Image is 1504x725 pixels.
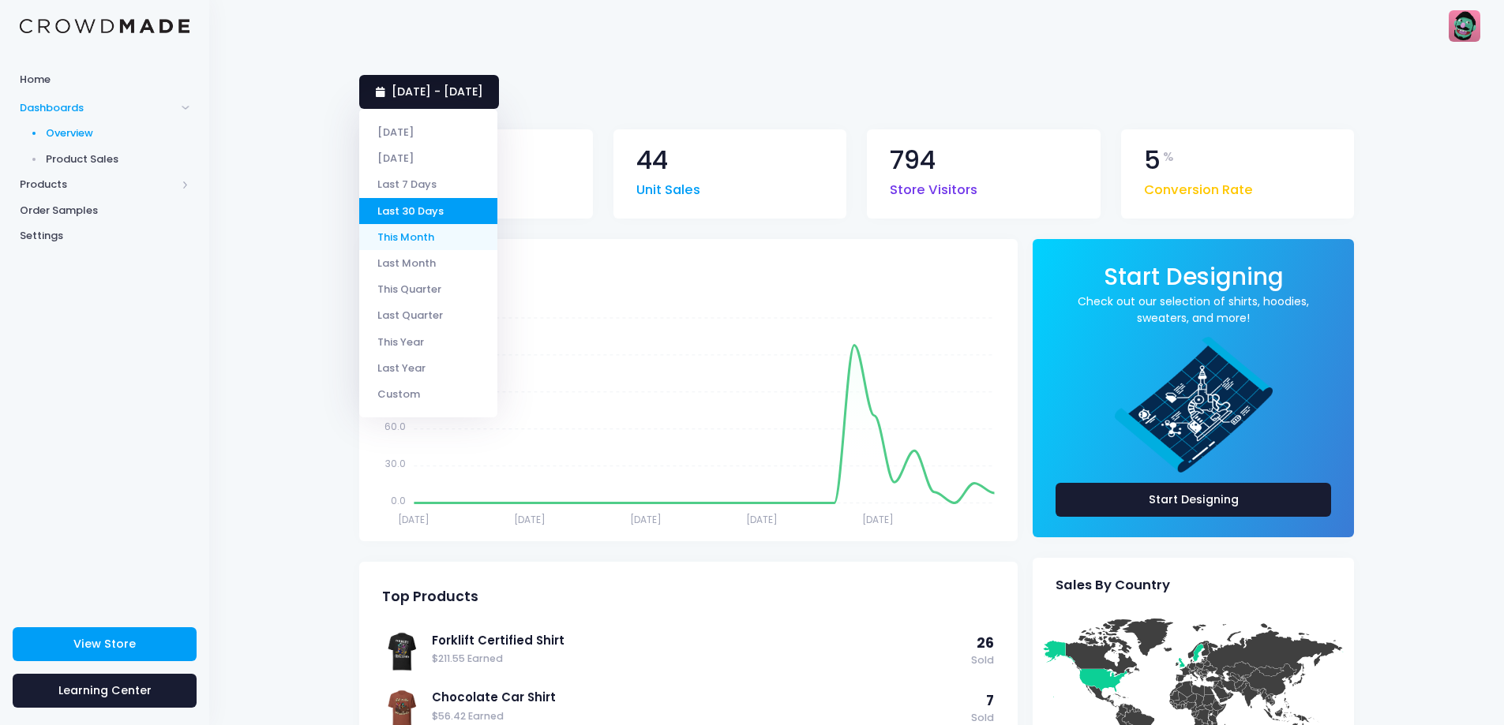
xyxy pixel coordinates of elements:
span: Store Visitors [890,173,977,200]
span: 5 [1144,148,1161,174]
tspan: [DATE] [746,512,778,525]
span: % [1163,148,1174,166]
tspan: 0.0 [391,494,406,507]
span: Sales By Country [1056,577,1170,593]
tspan: 30.0 [385,457,406,470]
span: Overview [46,125,190,141]
span: Learning Center [58,682,152,698]
span: Start Designing [1104,260,1284,293]
tspan: 60.0 [384,420,406,433]
a: Check out our selection of shirts, hoodies, sweaters, and more! [1056,293,1331,327]
span: $56.42 Earned [432,709,963,724]
tspan: [DATE] [630,512,662,525]
li: [DATE] [359,119,497,145]
tspan: [DATE] [862,512,894,525]
a: Forklift Certified Shirt [432,632,963,649]
tspan: [DATE] [514,512,546,525]
li: Last Month [359,250,497,276]
a: Chocolate Car Shirt [432,689,963,706]
img: User [1449,10,1480,42]
span: 44 [636,148,668,174]
span: Product Sales [46,151,190,167]
span: Conversion Rate [1144,173,1253,200]
li: Last Quarter [359,302,497,328]
li: Last Year [359,355,497,381]
span: Settings [20,228,189,244]
img: Logo [20,19,189,34]
span: Home [20,72,189,88]
li: Custom [359,381,497,407]
a: Start Designing [1104,274,1284,289]
a: View Store [13,627,197,661]
span: Products [20,177,176,192]
tspan: [DATE] [398,512,429,525]
span: Top Products [382,589,478,605]
li: Last 7 Days [359,171,497,197]
span: 7 [986,691,994,710]
li: Last 30 Days [359,198,497,224]
li: This Month [359,224,497,250]
span: View Store [73,636,136,652]
span: Dashboards [20,100,176,116]
li: [DATE] [359,145,497,171]
a: [DATE] - [DATE] [359,75,499,109]
span: Sold [971,653,994,668]
span: 794 [890,148,936,174]
li: This Year [359,328,497,354]
span: 26 [977,633,994,652]
span: $211.55 Earned [432,652,963,667]
span: Order Samples [20,203,189,219]
a: Learning Center [13,674,197,708]
span: Unit Sales [636,173,700,200]
span: [DATE] - [DATE] [392,84,483,99]
a: Start Designing [1056,483,1331,517]
li: This Quarter [359,276,497,302]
